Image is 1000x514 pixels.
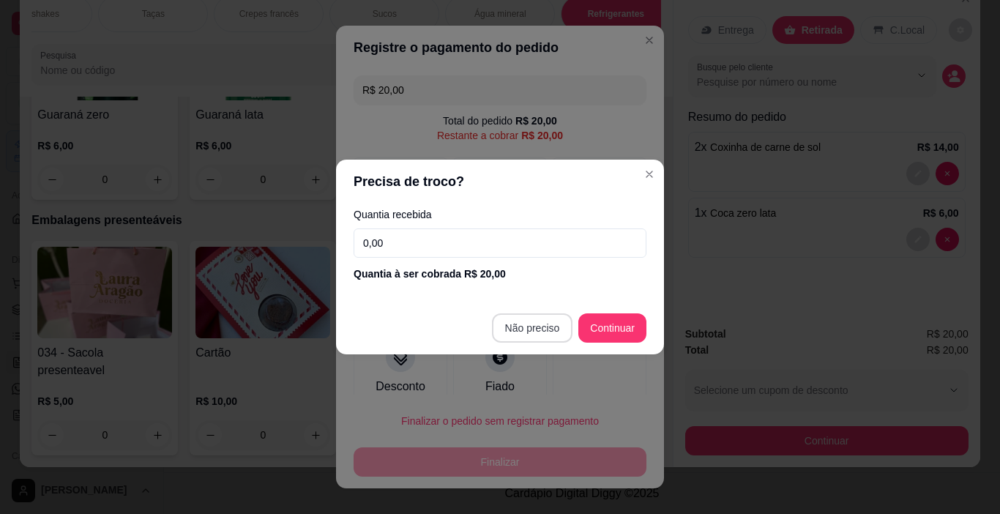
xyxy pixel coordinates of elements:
button: Close [638,163,661,186]
div: Quantia à ser cobrada R$ 20,00 [354,267,646,281]
button: Continuar [578,313,646,343]
label: Quantia recebida [354,209,646,220]
header: Precisa de troco? [336,160,664,204]
button: Não preciso [492,313,573,343]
